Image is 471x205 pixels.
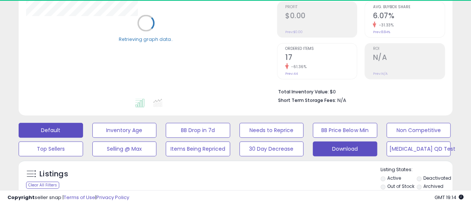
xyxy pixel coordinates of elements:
p: Listing States: [381,166,452,173]
button: Default [19,123,83,138]
span: Profit [285,5,357,9]
b: Total Inventory Value: [278,89,329,95]
a: Terms of Use [64,194,95,201]
button: 30 Day Decrease [239,141,304,156]
small: -31.33% [376,22,394,28]
button: Selling @ Max [92,141,157,156]
h2: N/A [373,53,445,63]
b: Short Term Storage Fees: [278,97,336,103]
span: 2025-09-16 19:14 GMT [435,194,464,201]
div: seller snap | | [7,194,129,201]
button: BB Drop in 7d [166,123,230,138]
button: Non Competitive [386,123,451,138]
button: Top Sellers [19,141,83,156]
span: Ordered Items [285,47,357,51]
label: Archived [423,183,443,189]
button: Needs to Reprice [239,123,304,138]
span: N/A [337,97,346,104]
label: Active [387,175,401,181]
button: BB Price Below Min [313,123,377,138]
label: Deactivated [423,175,451,181]
div: Retrieving graph data.. [119,36,173,42]
a: Privacy Policy [96,194,129,201]
div: Clear All Filters [26,182,59,189]
span: Avg. Buybox Share [373,5,445,9]
label: Out of Stock [387,183,414,189]
strong: Copyright [7,194,35,201]
span: ROI [373,47,445,51]
button: Items Being Repriced [166,141,230,156]
small: Prev: $0.00 [285,30,303,34]
button: Download [313,141,377,156]
button: Inventory Age [92,123,157,138]
h2: $0.00 [285,12,357,22]
h2: 17 [285,53,357,63]
small: Prev: 8.84% [373,30,390,34]
h2: 6.07% [373,12,445,22]
small: Prev: 44 [285,71,298,76]
small: -61.36% [289,64,307,70]
li: $0 [278,87,439,96]
small: Prev: N/A [373,71,387,76]
h5: Listings [39,169,68,179]
button: [MEDICAL_DATA] QD Test [386,141,451,156]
